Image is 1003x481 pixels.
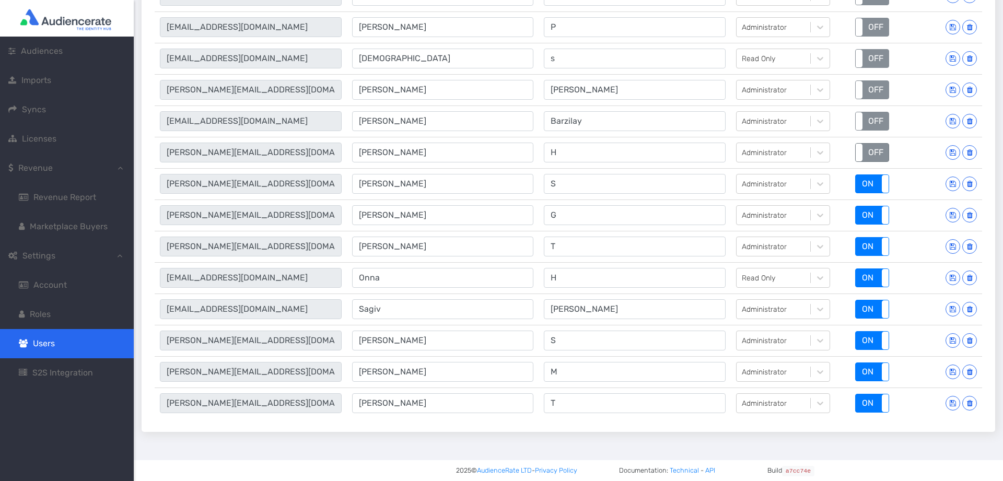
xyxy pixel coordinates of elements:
[862,366,873,378] span: ON
[544,237,726,256] input: family name
[544,17,726,37] input: family name
[21,75,51,85] span: Imports
[855,362,889,381] div: ON
[352,268,534,288] input: name
[352,49,534,68] input: name
[160,49,342,68] input: email
[742,85,787,96] div: Administrator
[544,80,726,100] input: family name
[868,146,883,159] span: OFF
[705,466,715,474] a: API
[544,299,726,319] input: family name
[160,174,342,194] input: email
[670,466,699,474] a: Technical
[855,394,889,413] div: ON
[855,49,889,68] div: OFF
[742,179,787,190] div: Administrator
[160,268,342,288] input: email
[544,393,726,413] input: family name
[33,338,55,348] span: Users
[352,331,534,350] input: name
[352,237,534,256] input: name
[160,331,342,350] input: email
[767,465,814,475] span: Build
[544,268,726,288] input: family name
[782,466,814,476] code: a7cc74e
[868,52,883,65] span: OFF
[855,268,889,287] div: ON
[855,206,889,225] div: ON
[544,111,726,131] input: family name
[22,251,55,261] span: Settings
[742,53,775,64] div: Read Only
[544,174,726,194] input: family name
[352,111,534,131] input: name
[868,21,883,33] span: OFF
[544,331,726,350] input: family name
[868,115,883,127] span: OFF
[742,398,787,409] div: Administrator
[862,178,873,190] span: ON
[855,80,889,99] div: OFF
[160,205,342,225] input: email
[160,111,342,131] input: email
[352,362,534,382] input: name
[30,309,51,319] span: Roles
[544,49,726,68] input: family name
[742,273,775,284] div: Read Only
[862,209,873,221] span: ON
[855,331,889,350] div: ON
[855,237,889,256] div: ON
[544,205,726,225] input: family name
[855,300,889,319] div: ON
[160,143,342,162] input: email
[862,272,873,284] span: ON
[742,22,787,33] div: Administrator
[352,174,534,194] input: name
[352,143,534,162] input: name
[855,143,889,162] div: OFF
[742,210,787,221] div: Administrator
[619,465,715,475] span: Documentation: -
[160,237,342,256] input: email
[352,205,534,225] input: name
[21,46,63,56] span: Audiences
[544,362,726,382] input: family name
[352,80,534,100] input: name
[18,163,53,173] span: Revenue
[855,112,889,131] div: OFF
[862,303,873,315] span: ON
[868,84,883,96] span: OFF
[160,80,342,100] input: email
[352,299,534,319] input: name
[742,367,787,378] div: Administrator
[30,221,108,231] span: Marketplace Buyers
[535,465,577,475] a: Privacy Policy
[33,192,96,202] span: Revenue Report
[997,476,1003,481] iframe: JSD widget
[352,17,534,37] input: name
[742,147,787,158] div: Administrator
[544,143,726,162] input: family name
[742,241,787,252] div: Administrator
[742,304,787,315] div: Administrator
[160,362,342,382] input: email
[352,393,534,413] input: name
[160,299,342,319] input: email
[862,397,873,409] span: ON
[742,116,787,127] div: Administrator
[477,465,532,475] a: AudienceRate LTD
[160,393,342,413] input: email
[22,104,46,114] span: Syncs
[862,334,873,347] span: ON
[33,280,67,290] span: Account
[862,240,873,253] span: ON
[160,17,342,37] input: email
[855,174,889,193] div: ON
[855,18,889,37] div: OFF
[22,134,56,144] span: Licenses
[742,335,787,346] div: Administrator
[32,368,93,378] span: S2S Integration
